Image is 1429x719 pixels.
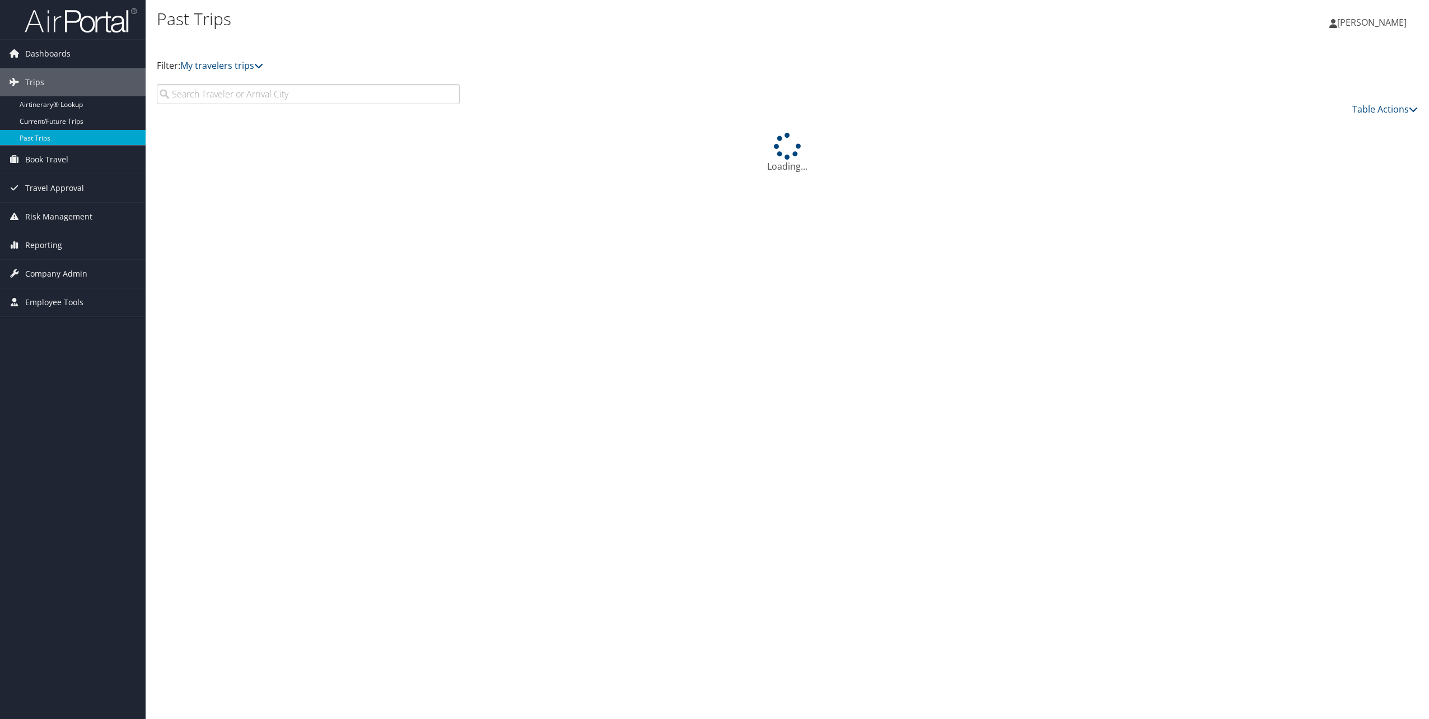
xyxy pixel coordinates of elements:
span: Reporting [25,231,62,259]
input: Search Traveler or Arrival City [157,84,460,104]
img: airportal-logo.png [25,7,137,34]
a: [PERSON_NAME] [1329,6,1418,39]
span: Company Admin [25,260,87,288]
span: Risk Management [25,203,92,231]
a: Table Actions [1352,103,1418,115]
p: Filter: [157,59,997,73]
span: [PERSON_NAME] [1337,16,1407,29]
h1: Past Trips [157,7,997,31]
span: Book Travel [25,146,68,174]
span: Dashboards [25,40,71,68]
span: Employee Tools [25,288,83,316]
a: My travelers trips [180,59,263,72]
div: Loading... [157,133,1418,173]
span: Trips [25,68,44,96]
span: Travel Approval [25,174,84,202]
